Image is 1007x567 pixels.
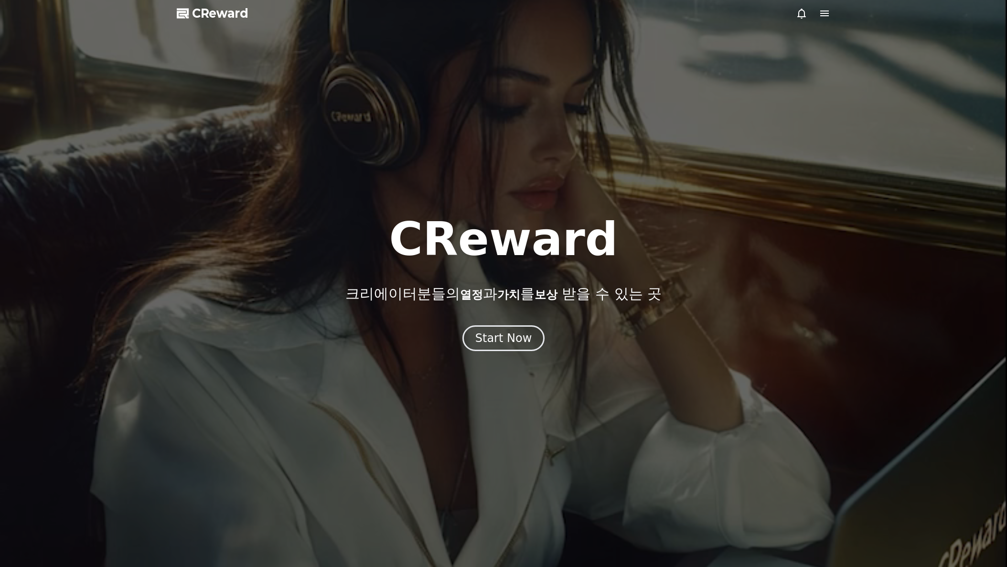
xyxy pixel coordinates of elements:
span: 보상 [535,288,557,301]
p: 크리에이터분들의 과 를 받을 수 있는 곳 [345,285,662,302]
span: 가치 [497,288,520,301]
a: Start Now [462,335,545,344]
h1: CReward [389,216,618,262]
a: CReward [177,6,248,21]
span: 열정 [460,288,483,301]
div: Start Now [475,331,532,346]
button: Start Now [462,325,545,351]
span: CReward [192,6,248,21]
